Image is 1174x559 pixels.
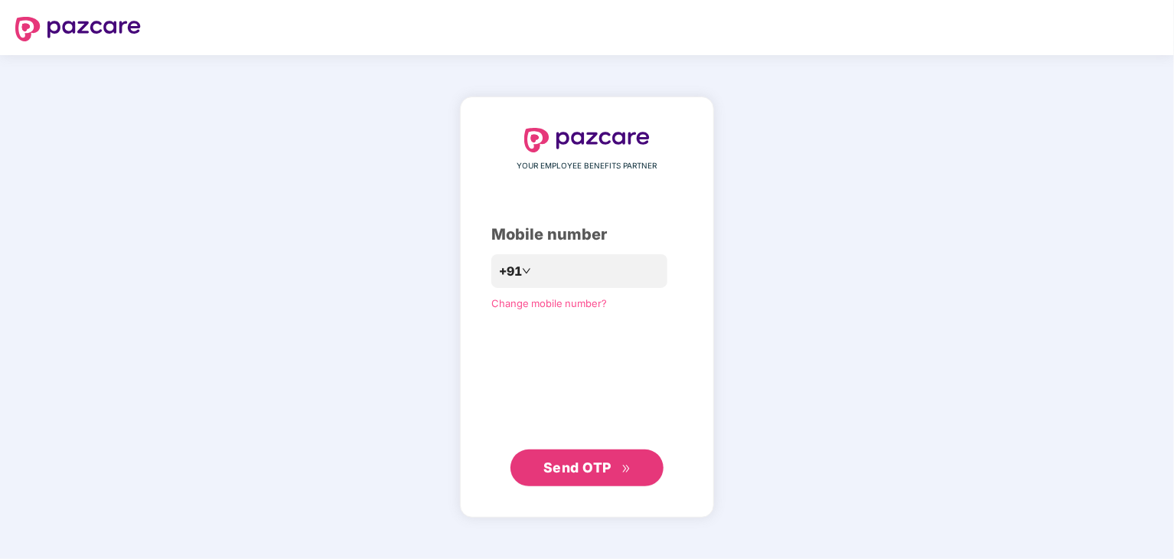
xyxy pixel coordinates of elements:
[499,262,522,281] span: +91
[543,459,611,476] span: Send OTP
[621,464,631,474] span: double-right
[524,128,650,152] img: logo
[15,17,141,41] img: logo
[491,223,683,247] div: Mobile number
[510,449,664,486] button: Send OTPdouble-right
[491,297,607,309] a: Change mobile number?
[522,266,531,276] span: down
[517,160,657,172] span: YOUR EMPLOYEE BENEFITS PARTNER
